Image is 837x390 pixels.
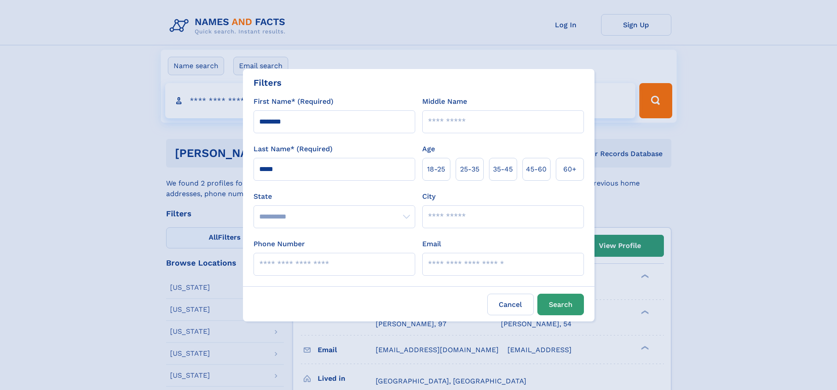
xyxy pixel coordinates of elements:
label: City [422,191,435,202]
span: 45‑60 [526,164,547,175]
label: First Name* (Required) [254,96,333,107]
label: Phone Number [254,239,305,249]
button: Search [537,294,584,315]
span: 25‑35 [460,164,479,175]
label: Cancel [487,294,534,315]
div: Filters [254,76,282,89]
span: 35‑45 [493,164,513,175]
span: 18‑25 [427,164,445,175]
label: Middle Name [422,96,467,107]
label: Age [422,144,435,154]
label: Email [422,239,441,249]
span: 60+ [563,164,576,175]
label: Last Name* (Required) [254,144,333,154]
label: State [254,191,415,202]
